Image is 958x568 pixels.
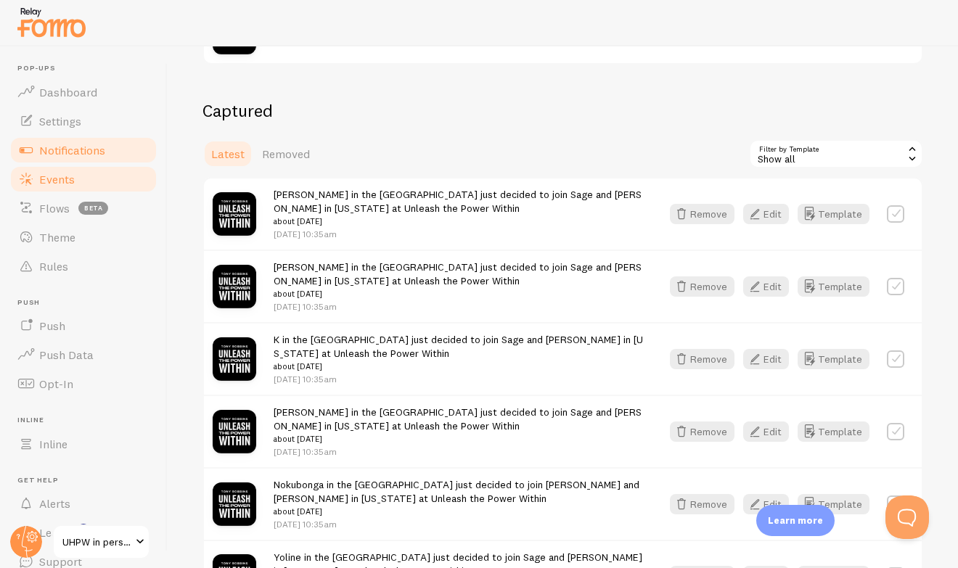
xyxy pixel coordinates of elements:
a: Push [9,311,158,340]
img: asVTFA0iSfCm29Jadvkm [213,410,256,453]
span: Flows [39,201,70,215]
p: [DATE] 10:35am [274,300,644,313]
button: Template [798,349,869,369]
svg: <p>Watch New Feature Tutorials!</p> [77,524,90,537]
span: Theme [39,230,75,244]
span: [PERSON_NAME] in the [GEOGRAPHIC_DATA] just decided to join Sage and [PERSON_NAME] in [US_STATE] ... [274,406,644,446]
a: Latest [202,139,253,168]
span: Nokubonga in the [GEOGRAPHIC_DATA] just decided to join [PERSON_NAME] and [PERSON_NAME] in [US_ST... [274,478,644,519]
span: Get Help [17,476,158,485]
button: Remove [670,276,734,297]
iframe: Help Scout Beacon - Open [885,495,929,539]
p: [DATE] 10:35am [274,518,644,530]
span: Push [17,298,158,308]
small: about [DATE] [274,287,644,300]
a: Notifications [9,136,158,165]
img: asVTFA0iSfCm29Jadvkm [213,192,256,236]
img: asVTFA0iSfCm29Jadvkm [213,482,256,526]
small: about [DATE] [274,505,644,518]
span: Learn [39,525,69,540]
button: Remove [670,494,734,514]
small: about [DATE] [274,432,644,445]
small: about [DATE] [274,360,644,373]
a: Edit [743,421,798,442]
span: Push [39,318,65,333]
a: Edit [743,494,798,514]
a: Theme [9,223,158,252]
span: Inline [39,437,67,451]
button: Edit [743,204,789,224]
button: Edit [743,276,789,297]
span: Rules [39,259,68,273]
a: Edit [743,349,798,369]
span: Opt-In [39,376,73,391]
p: [DATE] 10:35am [274,373,644,385]
button: Remove [670,349,734,369]
button: Edit [743,421,789,442]
a: Alerts [9,489,158,518]
span: beta [78,202,108,215]
button: Edit [743,494,789,514]
button: Template [798,204,869,224]
img: fomo-relay-logo-orange.svg [15,4,88,41]
a: Opt-In [9,369,158,398]
a: Dashboard [9,78,158,107]
button: Remove [670,204,734,224]
a: Rules [9,252,158,281]
span: Push Data [39,347,94,362]
a: Events [9,165,158,194]
button: Remove [670,421,734,442]
span: K in the [GEOGRAPHIC_DATA] just decided to join Sage and [PERSON_NAME] in [US_STATE] at Unleash t... [274,333,644,374]
p: [DATE] 10:35am [274,445,644,458]
span: [PERSON_NAME] in the [GEOGRAPHIC_DATA] just decided to join Sage and [PERSON_NAME] in [US_STATE] ... [274,188,644,229]
span: [PERSON_NAME] in the [GEOGRAPHIC_DATA] just decided to join Sage and [PERSON_NAME] in [US_STATE] ... [274,260,644,301]
span: Inline [17,416,158,425]
a: Learn [9,518,158,547]
div: Show all [749,139,923,168]
span: Latest [211,147,245,161]
div: Learn more [756,505,835,536]
a: UHPW in person upsell [52,524,150,559]
h2: Captured [202,99,923,122]
span: Settings [39,114,81,128]
span: Pop-ups [17,64,158,73]
span: Alerts [39,496,70,511]
small: about [DATE] [274,215,644,228]
p: Learn more [768,514,823,527]
a: Settings [9,107,158,136]
button: Template [798,276,869,297]
span: UHPW in person upsell [62,533,131,551]
button: Template [798,421,869,442]
img: asVTFA0iSfCm29Jadvkm [213,265,256,308]
span: Dashboard [39,85,97,99]
button: Edit [743,349,789,369]
span: Removed [262,147,310,161]
a: Inline [9,429,158,458]
a: Push Data [9,340,158,369]
a: Edit [743,276,798,297]
p: [DATE] 10:35am [274,228,644,240]
a: Edit [743,204,798,224]
button: Template [798,494,869,514]
span: Events [39,172,75,186]
a: Flows beta [9,194,158,223]
span: Notifications [39,143,105,157]
img: asVTFA0iSfCm29Jadvkm [213,337,256,381]
a: Removed [253,139,319,168]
